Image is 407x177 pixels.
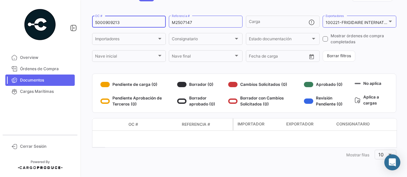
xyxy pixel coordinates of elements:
[266,55,293,60] input: Hasta
[355,93,388,107] div: Aplica a cargas
[177,95,226,107] div: Borrador aprobado (0)
[20,143,72,149] span: Cerrar Sesión
[95,55,157,60] span: Nave inicial
[304,95,352,107] div: Revisión Pendiente (0)
[228,79,301,90] div: Cambios Solicitados (0)
[23,8,57,41] img: powered-by.png
[234,118,284,130] datatable-header-cell: Importador
[5,63,75,75] a: Órdenes de Compra
[182,121,210,127] span: Referencia #
[304,79,352,90] div: Aprobado (0)
[249,55,261,60] input: Desde
[334,118,400,130] datatable-header-cell: Consignatario
[172,55,234,60] span: Nave final
[126,119,179,130] datatable-header-cell: OC #
[307,52,317,62] button: Open calendar
[249,38,311,42] span: Estado documentación
[5,52,75,63] a: Overview
[100,95,174,107] div: Pendiente Aprobación de Terceros (0)
[106,122,126,127] datatable-header-cell: Modo de Transporte
[384,154,400,170] div: Abrir Intercom Messenger
[177,79,226,90] div: Borrador (0)
[5,75,75,86] a: Documentos
[172,38,234,42] span: Consignatario
[20,77,72,83] span: Documentos
[286,121,314,127] span: Exportador
[100,79,174,90] div: Pendiente de carga (0)
[179,119,233,130] datatable-header-cell: Referencia #
[128,121,138,127] span: OC #
[355,79,388,88] div: No aplica
[326,20,396,25] mat-select-trigger: 100221-FRIGIDAIRE INTERNATIONAL
[284,118,334,130] datatable-header-cell: Exportador
[323,51,355,62] button: Borrar filtros
[95,38,157,42] span: Importadores
[20,88,72,94] span: Cargas Marítimas
[346,152,369,157] span: Mostrar filas
[228,95,301,107] div: Borrador con Cambios Solicitados (0)
[336,121,370,127] span: Consignatario
[238,121,265,127] span: Importador
[5,86,75,97] a: Cargas Marítimas
[378,152,384,157] span: 10
[20,66,72,72] span: Órdenes de Compra
[20,55,72,61] span: Overview
[331,33,396,45] span: Mostrar órdenes de compra completadas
